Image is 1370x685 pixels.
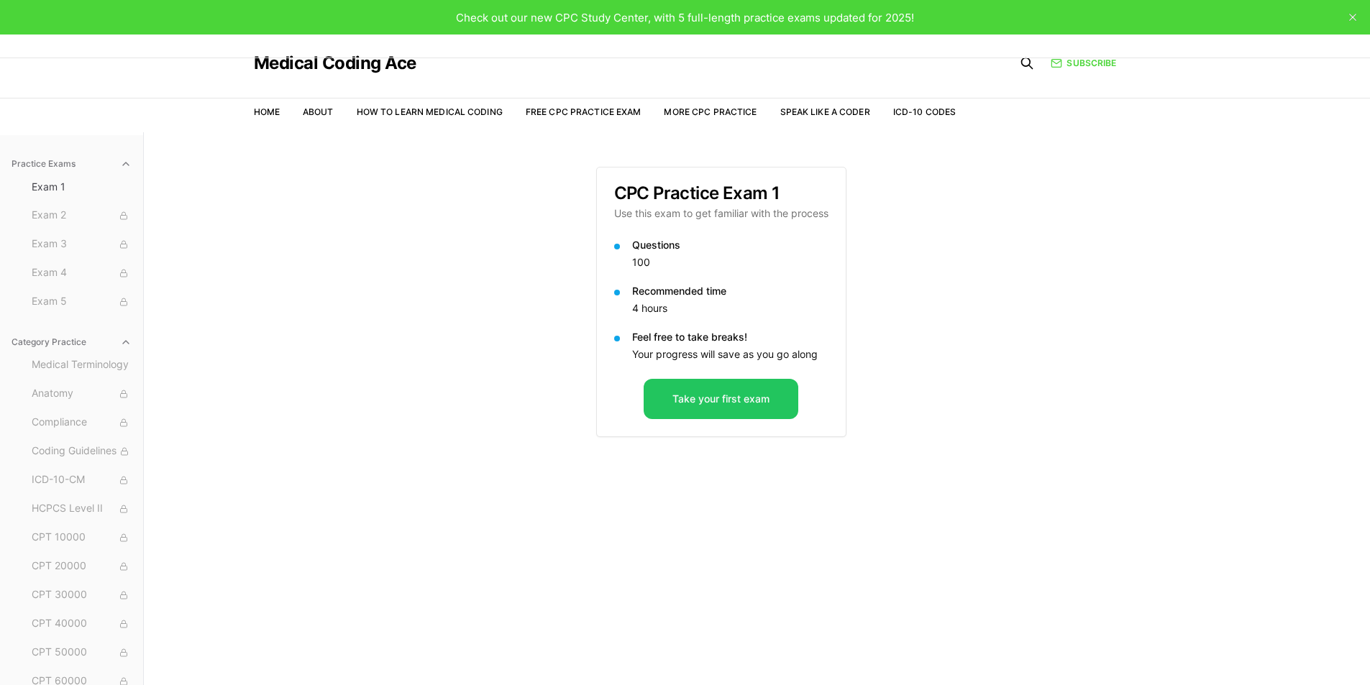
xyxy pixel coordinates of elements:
span: Check out our new CPC Study Center, with 5 full-length practice exams updated for 2025! [456,11,914,24]
a: Home [254,106,280,117]
span: Medical Terminology [32,357,132,373]
button: Anatomy [26,382,137,405]
button: CPT 50000 [26,641,137,664]
button: close [1341,6,1364,29]
p: Feel free to take breaks! [632,330,828,344]
button: CPT 20000 [26,555,137,578]
span: Anatomy [32,386,132,402]
button: Compliance [26,411,137,434]
iframe: portal-trigger [1136,615,1370,685]
button: HCPCS Level II [26,497,137,520]
span: Exam 1 [32,180,132,194]
button: CPT 30000 [26,584,137,607]
button: Exam 1 [26,175,137,198]
span: CPT 50000 [32,645,132,661]
p: Your progress will save as you go along [632,347,828,362]
button: CPT 40000 [26,612,137,635]
p: 4 hours [632,301,828,316]
span: CPT 40000 [32,616,132,632]
button: Coding Guidelines [26,440,137,463]
span: CPT 10000 [32,530,132,546]
a: Subscribe [1051,57,1116,70]
button: Exam 4 [26,262,137,285]
a: Medical Coding Ace [254,55,416,72]
button: ICD-10-CM [26,469,137,492]
span: Exam 3 [32,236,132,252]
span: Exam 2 [32,208,132,224]
p: 100 [632,255,828,270]
span: Compliance [32,415,132,431]
a: Speak Like a Coder [780,106,870,117]
a: ICD-10 Codes [893,106,956,117]
span: Coding Guidelines [32,443,132,459]
button: Exam 3 [26,233,137,256]
a: About [303,106,334,117]
a: How to Learn Medical Coding [357,106,503,117]
span: HCPCS Level II [32,501,132,517]
button: Category Practice [6,331,137,354]
button: Medical Terminology [26,354,137,377]
span: Exam 5 [32,294,132,310]
button: Exam 5 [26,290,137,313]
button: Exam 2 [26,204,137,227]
span: Exam 4 [32,265,132,281]
span: ICD-10-CM [32,472,132,488]
span: CPT 20000 [32,558,132,574]
span: CPT 30000 [32,587,132,603]
a: More CPC Practice [664,106,757,117]
a: Free CPC Practice Exam [526,106,641,117]
p: Recommended time [632,284,828,298]
p: Questions [632,238,828,252]
h3: CPC Practice Exam 1 [614,185,828,202]
button: CPT 10000 [26,526,137,549]
button: Practice Exams [6,152,137,175]
button: Take your first exam [644,379,798,419]
p: Use this exam to get familiar with the process [614,206,828,221]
